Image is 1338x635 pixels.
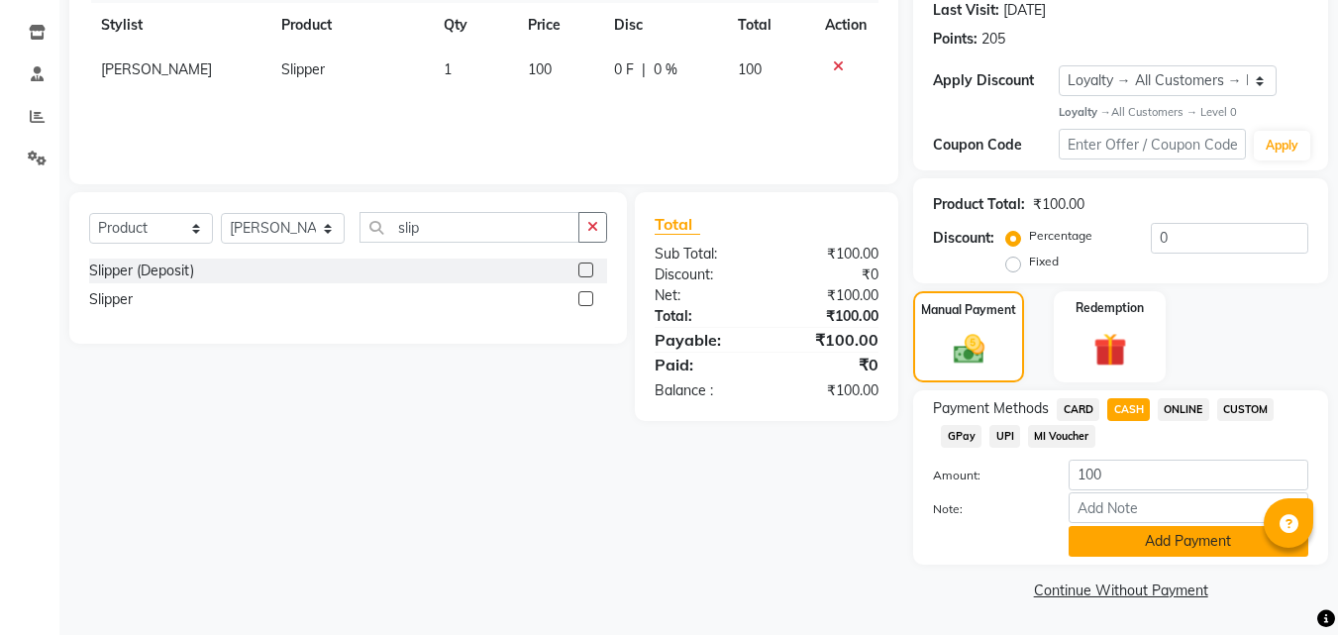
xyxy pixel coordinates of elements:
div: Balance : [640,380,767,401]
span: MI Voucher [1028,425,1095,448]
span: 0 F [614,59,634,80]
th: Action [813,3,878,48]
span: CASH [1107,398,1150,421]
span: CARD [1057,398,1099,421]
th: Disc [602,3,726,48]
div: ₹100.00 [767,285,893,306]
label: Note: [918,500,1053,518]
input: Amount [1069,460,1308,490]
label: Manual Payment [921,301,1016,319]
div: Discount: [933,228,994,249]
button: Apply [1254,131,1310,160]
button: Add Payment [1069,526,1308,557]
div: ₹100.00 [767,328,893,352]
input: Enter Offer / Coupon Code [1059,129,1246,159]
strong: Loyalty → [1059,105,1111,119]
div: Payable: [640,328,767,352]
input: Search or Scan [360,212,579,243]
th: Price [516,3,603,48]
div: Paid: [640,353,767,376]
div: Product Total: [933,194,1025,215]
th: Qty [432,3,516,48]
div: ₹100.00 [1033,194,1084,215]
div: Net: [640,285,767,306]
span: 1 [444,60,452,78]
div: Apply Discount [933,70,1058,91]
div: Points: [933,29,978,50]
span: ONLINE [1158,398,1209,421]
img: _gift.svg [1083,329,1137,370]
th: Stylist [89,3,269,48]
a: Continue Without Payment [917,581,1324,601]
div: ₹100.00 [767,380,893,401]
span: | [642,59,646,80]
div: Total: [640,306,767,327]
div: Slipper [89,289,133,310]
span: GPay [941,425,981,448]
span: 100 [528,60,552,78]
span: 0 % [654,59,677,80]
th: Product [269,3,432,48]
span: [PERSON_NAME] [101,60,212,78]
div: 205 [981,29,1005,50]
div: Sub Total: [640,244,767,265]
div: ₹0 [767,265,893,285]
label: Amount: [918,467,1053,484]
div: ₹100.00 [767,244,893,265]
label: Percentage [1029,227,1092,245]
span: UPI [989,425,1020,448]
span: Payment Methods [933,398,1049,419]
div: ₹0 [767,353,893,376]
div: Coupon Code [933,135,1058,156]
div: Slipper (Deposit) [89,261,194,281]
div: All Customers → Level 0 [1059,104,1308,121]
span: Slipper [281,60,325,78]
span: Total [655,214,700,235]
label: Redemption [1076,299,1144,317]
label: Fixed [1029,253,1059,270]
div: ₹100.00 [767,306,893,327]
th: Total [726,3,813,48]
input: Add Note [1069,492,1308,523]
div: Discount: [640,265,767,285]
span: 100 [738,60,762,78]
span: CUSTOM [1217,398,1275,421]
img: _cash.svg [944,331,994,367]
